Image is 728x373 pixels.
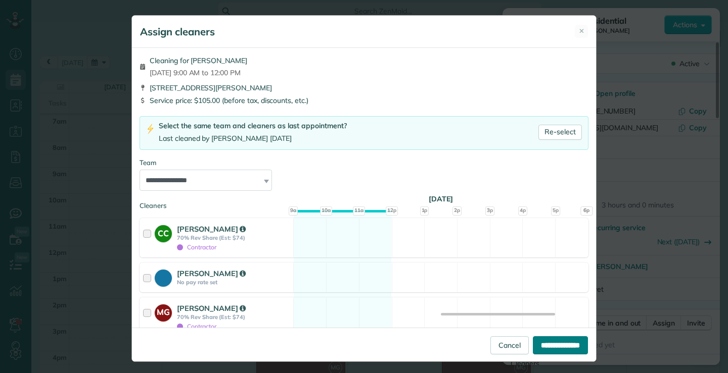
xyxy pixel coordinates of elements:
strong: 70% Rev Share (Est: $74) [177,234,290,241]
span: Cleaning for [PERSON_NAME] [150,56,247,66]
div: Service price: $105.00 (before tax, discounts, etc.) [140,95,588,105]
span: Contractor [177,243,216,251]
div: [STREET_ADDRESS][PERSON_NAME] [140,83,588,93]
strong: [PERSON_NAME] [177,269,246,278]
a: Re-select [538,125,582,140]
span: Contractor [177,323,216,330]
strong: 70% Rev Share (Est: $74) [177,313,290,321]
div: Select the same team and cleaners as last appointment? [159,121,347,131]
strong: [PERSON_NAME] [177,224,246,234]
strong: MG [155,304,172,318]
div: Cleaners [140,201,588,204]
span: [DATE] 9:00 AM to 12:00 PM [150,68,247,78]
div: Team [140,158,588,168]
span: ✕ [579,26,584,36]
strong: [PERSON_NAME] [177,303,246,313]
img: lightning-bolt-icon-94e5364df696ac2de96d3a42b8a9ff6ba979493684c50e6bbbcda72601fa0d29.png [146,124,155,134]
h5: Assign cleaners [140,25,215,39]
strong: CC [155,225,172,239]
div: Last cleaned by [PERSON_NAME] [DATE] [159,133,347,144]
strong: No pay rate set [177,279,290,286]
a: Cancel [490,336,529,354]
